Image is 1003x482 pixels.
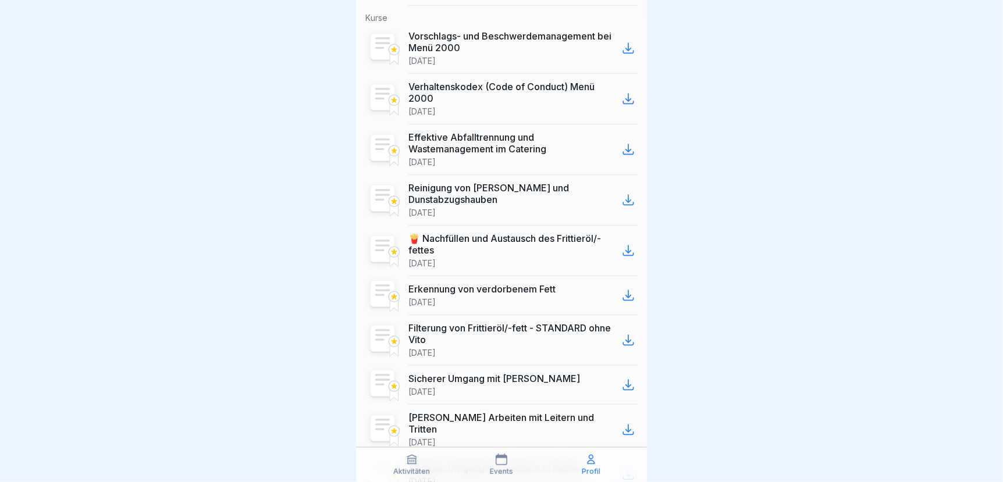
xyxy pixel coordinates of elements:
[408,182,619,205] p: Reinigung von [PERSON_NAME] und Dunstabzugshauben
[408,30,619,53] p: Vorschlags- und Beschwerdemanagement bei Menü 2000
[408,437,436,448] p: [DATE]
[408,283,556,295] p: Erkennung von verdorbenem Fett
[408,258,436,269] p: [DATE]
[408,56,436,66] p: [DATE]
[408,322,619,345] p: Filterung von Frittieröl/-fett - STANDARD ohne Vito
[408,106,436,117] p: [DATE]
[408,297,436,308] p: [DATE]
[408,81,619,104] p: Verhaltenskodex (Code of Conduct) Menü 2000
[408,348,436,358] p: [DATE]
[408,157,436,167] p: [DATE]
[408,412,619,435] p: [PERSON_NAME] Arbeiten mit Leitern und Tritten
[408,373,580,384] p: Sicherer Umgang mit [PERSON_NAME]
[408,233,619,256] p: 🍟 Nachfüllen und Austausch des Frittieröl/-fettes
[365,13,638,23] p: Kurse
[582,467,600,476] p: Profil
[394,467,431,476] p: Aktivitäten
[490,467,513,476] p: Events
[408,131,619,155] p: Effektive Abfalltrennung und Wastemanagement im Catering
[408,208,436,218] p: [DATE]
[408,387,436,397] p: [DATE]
